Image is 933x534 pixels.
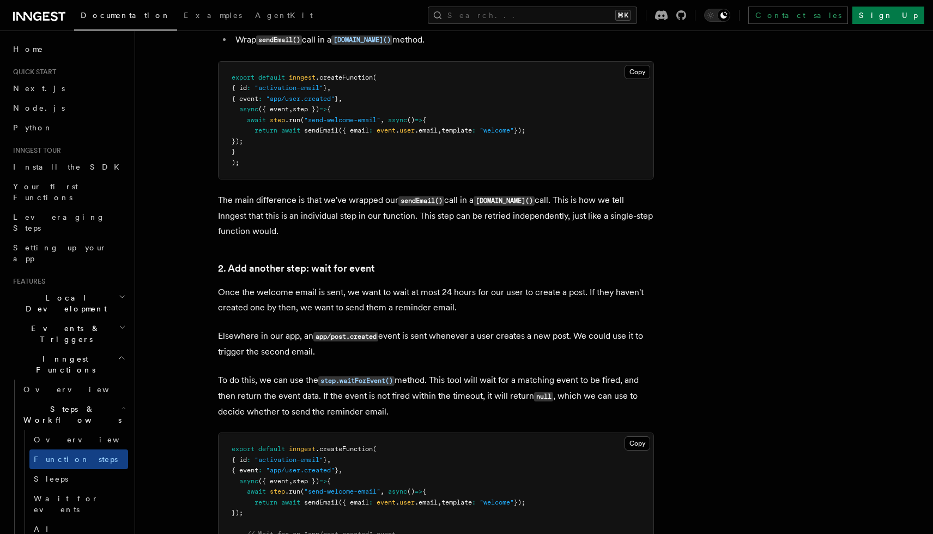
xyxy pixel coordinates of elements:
[480,127,514,134] span: "welcome"
[34,494,99,514] span: Wait for events
[9,323,119,345] span: Events & Triggers
[232,74,255,81] span: export
[318,376,395,386] code: step.waitForEvent()
[184,11,242,20] span: Examples
[331,35,392,45] code: [DOMAIN_NAME]()
[258,105,289,113] span: ({ event
[327,105,331,113] span: {
[331,34,392,45] a: [DOMAIN_NAME]()
[9,238,128,268] a: Setting up your app
[289,74,316,81] span: inngest
[369,127,373,134] span: :
[247,456,251,464] span: :
[232,95,258,103] span: { event
[304,116,380,124] span: "send-welcome-email"
[232,445,255,453] span: export
[338,499,369,506] span: ({ email
[218,261,375,276] a: 2. Add another step: wait for event
[748,7,848,24] a: Contact sales
[9,68,56,76] span: Quick start
[232,456,247,464] span: { id
[23,385,136,394] span: Overview
[270,488,285,495] span: step
[9,288,128,319] button: Local Development
[218,328,654,359] p: Elsewhere in our app, an event is sent whenever a user creates a new post. We could use it to tri...
[316,445,373,453] span: .createFunction
[319,477,327,485] span: =>
[323,84,327,92] span: }
[852,7,924,24] a: Sign Up
[9,207,128,238] a: Leveraging Steps
[338,95,342,103] span: ,
[34,475,68,483] span: Sleeps
[438,499,441,506] span: ,
[13,182,78,202] span: Your first Functions
[29,449,128,469] a: Function steps
[415,116,422,124] span: =>
[327,456,331,464] span: ,
[472,499,476,506] span: :
[704,9,730,22] button: Toggle dark mode
[266,95,335,103] span: "app/user.created"
[422,116,426,124] span: {
[218,285,654,315] p: Once the welcome email is sent, we want to wait at most 24 hours for our user to create a post. I...
[13,123,53,132] span: Python
[313,332,378,341] code: app/post.created
[74,3,177,31] a: Documentation
[255,456,323,464] span: "activation-email"
[218,193,654,239] p: The main difference is that we've wrapped our call in a call. This is how we tell Inngest that th...
[293,105,319,113] span: step })
[9,277,45,286] span: Features
[218,373,654,419] p: To do this, we can use the method. This tool will wait for a matching event to be fired, and then...
[304,499,338,506] span: sendEmail
[514,499,525,506] span: });
[422,488,426,495] span: {
[9,292,119,314] span: Local Development
[335,466,338,474] span: }
[13,44,44,55] span: Home
[377,499,396,506] span: event
[281,499,300,506] span: await
[316,74,373,81] span: .createFunction
[388,116,407,124] span: async
[9,319,128,349] button: Events & Triggers
[232,148,235,155] span: }
[258,95,262,103] span: :
[534,392,553,401] code: null
[415,127,438,134] span: .email
[266,466,335,474] span: "app/user.created"
[258,477,289,485] span: ({ event
[289,105,293,113] span: ,
[380,116,384,124] span: ,
[81,11,171,20] span: Documentation
[407,116,415,124] span: ()
[255,84,323,92] span: "activation-email"
[29,489,128,519] a: Wait for events
[249,3,319,29] a: AgentKit
[396,499,399,506] span: .
[304,127,338,134] span: sendEmail
[255,127,277,134] span: return
[232,137,243,145] span: });
[441,499,472,506] span: template
[19,399,128,430] button: Steps & Workflows
[285,116,300,124] span: .run
[258,445,285,453] span: default
[335,95,338,103] span: }
[232,84,247,92] span: { id
[289,445,316,453] span: inngest
[13,84,65,93] span: Next.js
[9,98,128,118] a: Node.js
[255,499,277,506] span: return
[29,469,128,489] a: Sleeps
[472,127,476,134] span: :
[380,488,384,495] span: ,
[9,146,61,155] span: Inngest tour
[9,39,128,59] a: Home
[281,127,300,134] span: await
[369,499,373,506] span: :
[232,509,243,517] span: });
[399,499,415,506] span: user
[232,466,258,474] span: { event
[9,118,128,137] a: Python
